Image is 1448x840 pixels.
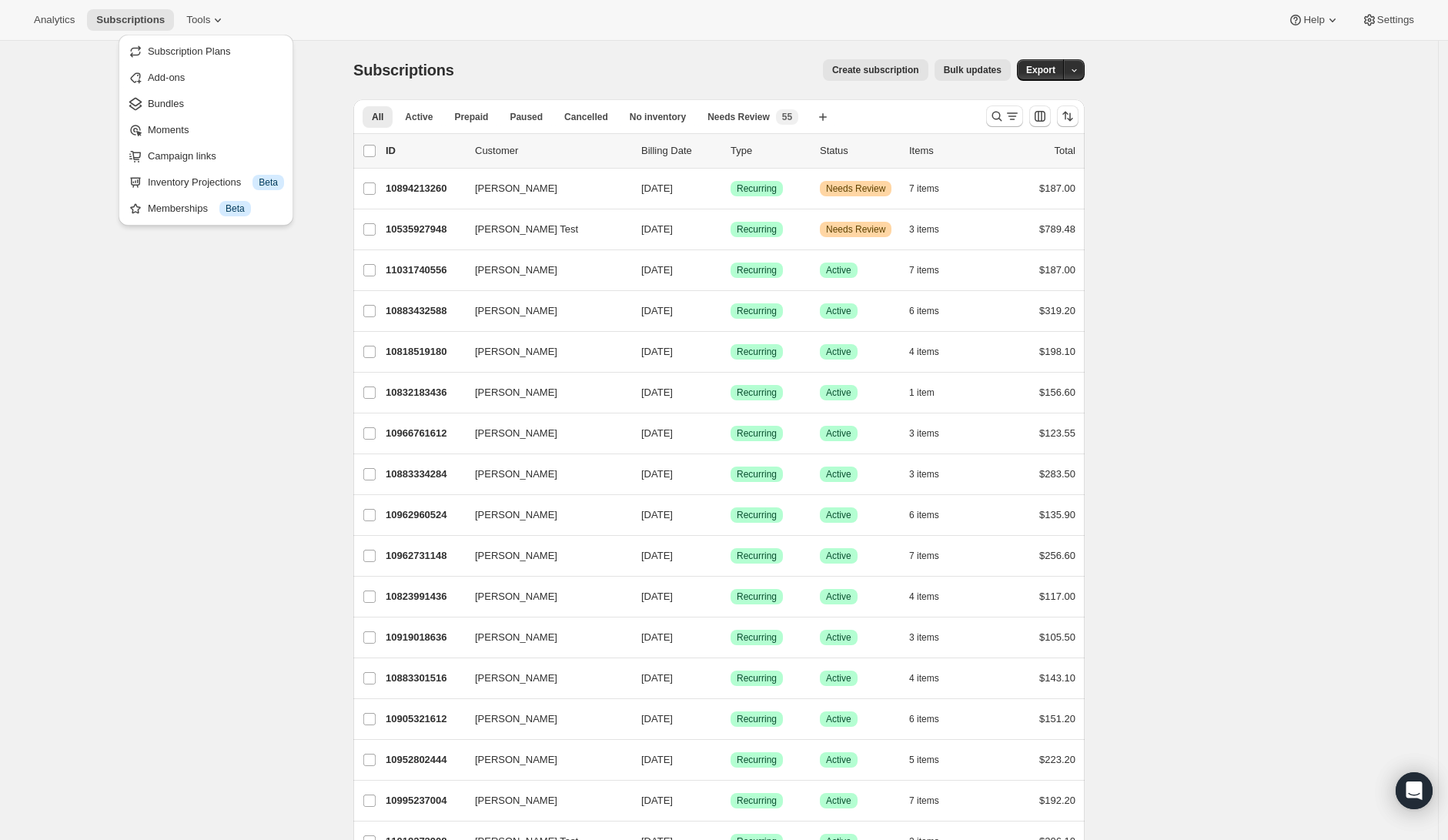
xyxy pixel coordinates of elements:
span: Analytics [34,14,75,26]
div: Open Intercom Messenger [1396,772,1433,809]
span: Active [826,631,851,644]
span: Beta [226,202,245,215]
p: 10995237004 [386,793,463,808]
button: Export [1017,59,1065,81]
span: [DATE] [641,591,673,602]
p: Customer [475,143,629,159]
button: 3 items [909,423,956,444]
span: Recurring [737,427,777,440]
span: 7 items [909,550,939,562]
span: Recurring [737,591,777,603]
button: Tools [177,9,235,31]
span: [PERSON_NAME] [475,344,557,360]
span: Cancelled [564,111,608,123]
span: Recurring [737,672,777,684]
button: [PERSON_NAME] [466,421,620,446]
span: [DATE] [641,427,673,439]
button: Bulk updates [935,59,1011,81]
span: 7 items [909,264,939,276]
span: Help [1303,14,1324,26]
span: 5 items [909,754,939,766]
span: Active [826,795,851,807]
div: 10883334284[PERSON_NAME][DATE]SuccessRecurringSuccessActive3 items$283.50 [386,464,1075,485]
span: [PERSON_NAME] [475,711,557,727]
span: 3 items [909,631,939,644]
span: Active [826,427,851,440]
span: Active [826,468,851,480]
span: Add-ons [148,72,185,83]
button: [PERSON_NAME] [466,299,620,323]
span: Recurring [737,713,777,725]
span: $198.10 [1039,346,1075,357]
span: Beta [259,176,278,189]
span: $283.50 [1039,468,1075,480]
div: 10883301516[PERSON_NAME][DATE]SuccessRecurringSuccessActive4 items$143.10 [386,668,1075,689]
div: 10823991436[PERSON_NAME][DATE]SuccessRecurringSuccessActive4 items$117.00 [386,586,1075,607]
button: [PERSON_NAME] [466,340,620,364]
span: Bulk updates [944,64,1002,76]
span: [PERSON_NAME] [475,263,557,278]
span: Needs Review [707,111,770,123]
button: 6 items [909,708,956,730]
span: Recurring [737,509,777,521]
span: Recurring [737,631,777,644]
button: [PERSON_NAME] [466,462,620,487]
button: Campaign links [123,144,289,169]
span: Recurring [737,264,777,276]
span: [DATE] [641,305,673,316]
span: $256.60 [1039,550,1075,561]
div: 10952802444[PERSON_NAME][DATE]SuccessRecurringSuccessActive5 items$223.20 [386,749,1075,771]
span: Recurring [737,305,777,317]
button: [PERSON_NAME] [466,748,620,772]
span: Active [826,387,851,399]
span: 3 items [909,468,939,480]
span: Subscriptions [353,62,454,79]
p: 10823991436 [386,589,463,604]
span: [PERSON_NAME] [475,630,557,645]
span: [DATE] [641,264,673,276]
button: 4 items [909,341,956,363]
span: [PERSON_NAME] [475,467,557,482]
button: Memberships [123,196,289,221]
p: Status [820,143,897,159]
span: [DATE] [641,795,673,806]
span: Export [1026,64,1055,76]
span: Active [826,346,851,358]
p: 10535927948 [386,222,463,237]
button: Help [1279,9,1349,31]
p: 11031740556 [386,263,463,278]
span: Recurring [737,795,777,807]
p: 10883334284 [386,467,463,482]
span: [PERSON_NAME] [475,752,557,768]
span: $187.00 [1039,264,1075,276]
span: Recurring [737,223,777,236]
button: Bundles [123,92,289,116]
span: Subscription Plans [148,45,231,57]
span: 6 items [909,305,939,317]
button: Settings [1353,9,1423,31]
button: [PERSON_NAME] Test [466,217,620,242]
span: [DATE] [641,631,673,643]
span: 6 items [909,713,939,725]
div: 10818519180[PERSON_NAME][DATE]SuccessRecurringSuccessActive4 items$198.10 [386,341,1075,363]
span: 3 items [909,427,939,440]
p: 10832183436 [386,385,463,400]
span: [PERSON_NAME] [475,426,557,441]
button: Add-ons [123,65,289,90]
button: [PERSON_NAME] [466,258,620,283]
span: Create subscription [832,64,919,76]
div: 10919018636[PERSON_NAME][DATE]SuccessRecurringSuccessActive3 items$105.50 [386,627,1075,648]
div: 10905321612[PERSON_NAME][DATE]SuccessRecurringSuccessActive6 items$151.20 [386,708,1075,730]
span: $187.00 [1039,182,1075,194]
span: Recurring [737,754,777,766]
span: [PERSON_NAME] Test [475,222,578,237]
button: 7 items [909,259,956,281]
span: $135.90 [1039,509,1075,520]
button: Create subscription [823,59,928,81]
span: [PERSON_NAME] [475,548,557,564]
div: 10966761612[PERSON_NAME][DATE]SuccessRecurringSuccessActive3 items$123.55 [386,423,1075,444]
button: 4 items [909,668,956,689]
button: [PERSON_NAME] [466,788,620,813]
button: [PERSON_NAME] [466,176,620,201]
button: 6 items [909,504,956,526]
